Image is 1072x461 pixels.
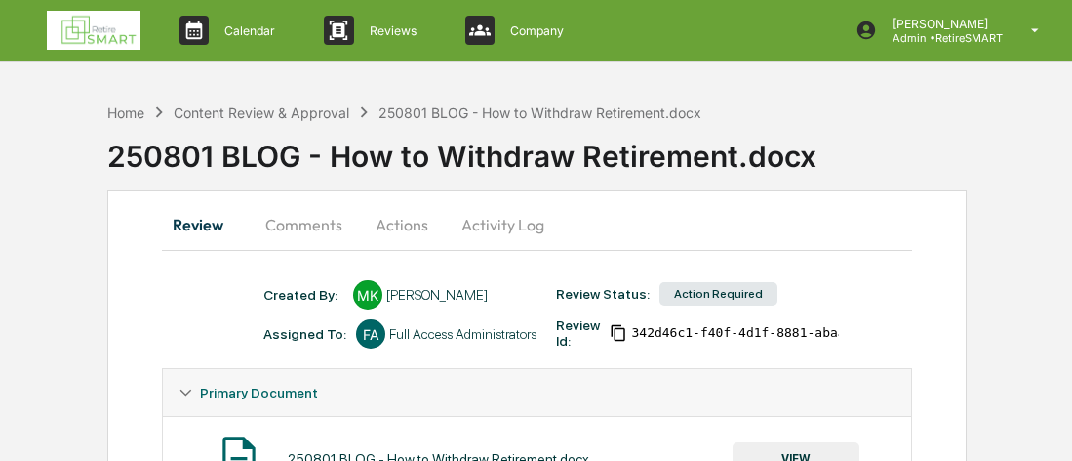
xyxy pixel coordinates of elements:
div: Primary Document [163,369,911,416]
span: Copy Id [610,324,627,342]
div: FA [356,319,385,349]
button: Review [162,201,250,248]
div: Content Review & Approval [174,105,349,121]
button: Activity Log [446,201,560,248]
div: MK [353,280,382,310]
div: Assigned To: [263,326,346,342]
div: Review Status: [556,286,650,302]
p: Calendar [209,23,285,38]
div: Action Required [659,282,777,306]
button: Comments [250,201,358,248]
p: [PERSON_NAME] [877,17,1003,31]
div: 250801 BLOG - How to Withdraw Retirement.docx [378,105,701,121]
div: 250801 BLOG - How to Withdraw Retirement.docx [107,123,1072,174]
p: Admin • RetireSMART [877,31,1003,45]
p: Reviews [354,23,426,38]
div: [PERSON_NAME] [386,287,488,303]
button: Actions [358,201,446,248]
div: Full Access Administrators [389,326,536,342]
div: Created By: ‎ ‎ [263,287,343,303]
img: logo [47,11,140,50]
span: 342d46c1-f40f-4d1f-8881-abaa54fb0cd9 [631,325,906,341]
div: Home [107,105,144,121]
span: Primary Document [200,385,318,400]
iframe: Open customer support [1010,397,1062,449]
p: Company [495,23,574,38]
div: Review Id: [556,317,600,349]
div: secondary tabs example [162,201,912,248]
